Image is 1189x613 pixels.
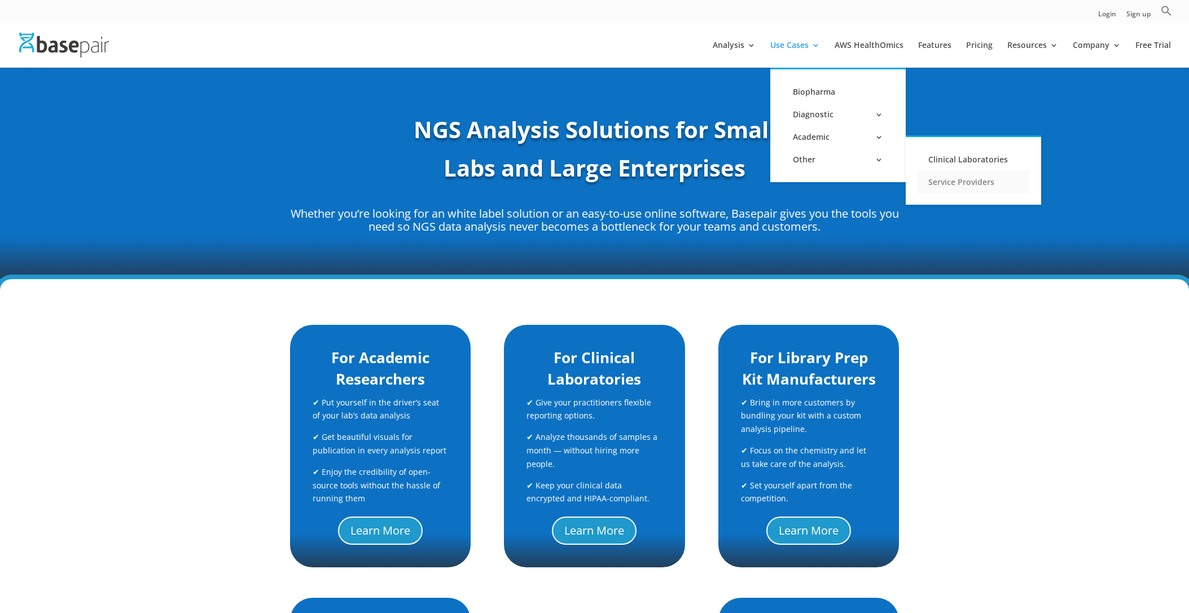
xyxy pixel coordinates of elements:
a: Learn More [766,517,851,545]
p: ✔ Set yourself apart from the competition. [741,479,876,506]
a: Learn More [338,517,423,545]
a: Other [782,148,894,171]
p: ✔ Analyze thousands of samples a month — without hiring more people. [527,430,662,478]
a: Sign up [1126,11,1151,23]
p: ✔ Keep your clinical data encrypted and HIPAA-compliant. [527,479,662,506]
p: ✔ Focus on the chemistry and let us take care of the analysis. [741,444,876,479]
svg: Search [1161,5,1172,16]
p: ✔ Bring in more customers by bundling your kit with a custom analysis pipeline. [741,396,876,444]
p: ✔ Put yourself in the driver’s seat of your lab’s data analysis [313,396,448,431]
a: Analysis [713,41,756,68]
a: Use Cases [770,41,820,68]
a: Clinical Laboratories [917,148,1030,171]
a: Company [1073,41,1121,68]
a: Biopharma [782,81,894,103]
a: Free Trial [1135,41,1171,68]
a: Academic [782,126,894,148]
h2: For Clinical Laboratories [527,347,662,395]
a: Learn More [552,517,637,545]
iframe: Drift Widget Chat Controller [972,532,1175,599]
h2: For Library Prep Kit Manufacturers [741,347,876,395]
a: Pricing [966,41,993,68]
a: Search Icon Link [1161,5,1172,23]
a: Resources [1007,41,1058,68]
p: ✔ Get beautiful visuals for publication in every analysis report [313,430,448,465]
p: Whether you’re looking for an white label solution or an easy-to-use online software, Basepair gi... [290,207,900,234]
img: Basepair [19,33,109,57]
p: ✔ Give your practitioners flexible reporting options. [527,396,662,431]
p: ✔ Enjoy the credibility of open-source tools without the hassle of running them [313,465,448,505]
h2: For Academic Researchers [313,347,448,395]
a: Diagnostic [782,103,894,126]
a: Service Providers [917,171,1030,193]
h1: Labs and Large Enterprises [290,152,900,190]
h1: NGS Analysis Solutions for Small [290,113,900,152]
a: Login [1098,11,1116,23]
a: AWS HealthOmics [835,41,903,68]
a: Features [918,41,951,68]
